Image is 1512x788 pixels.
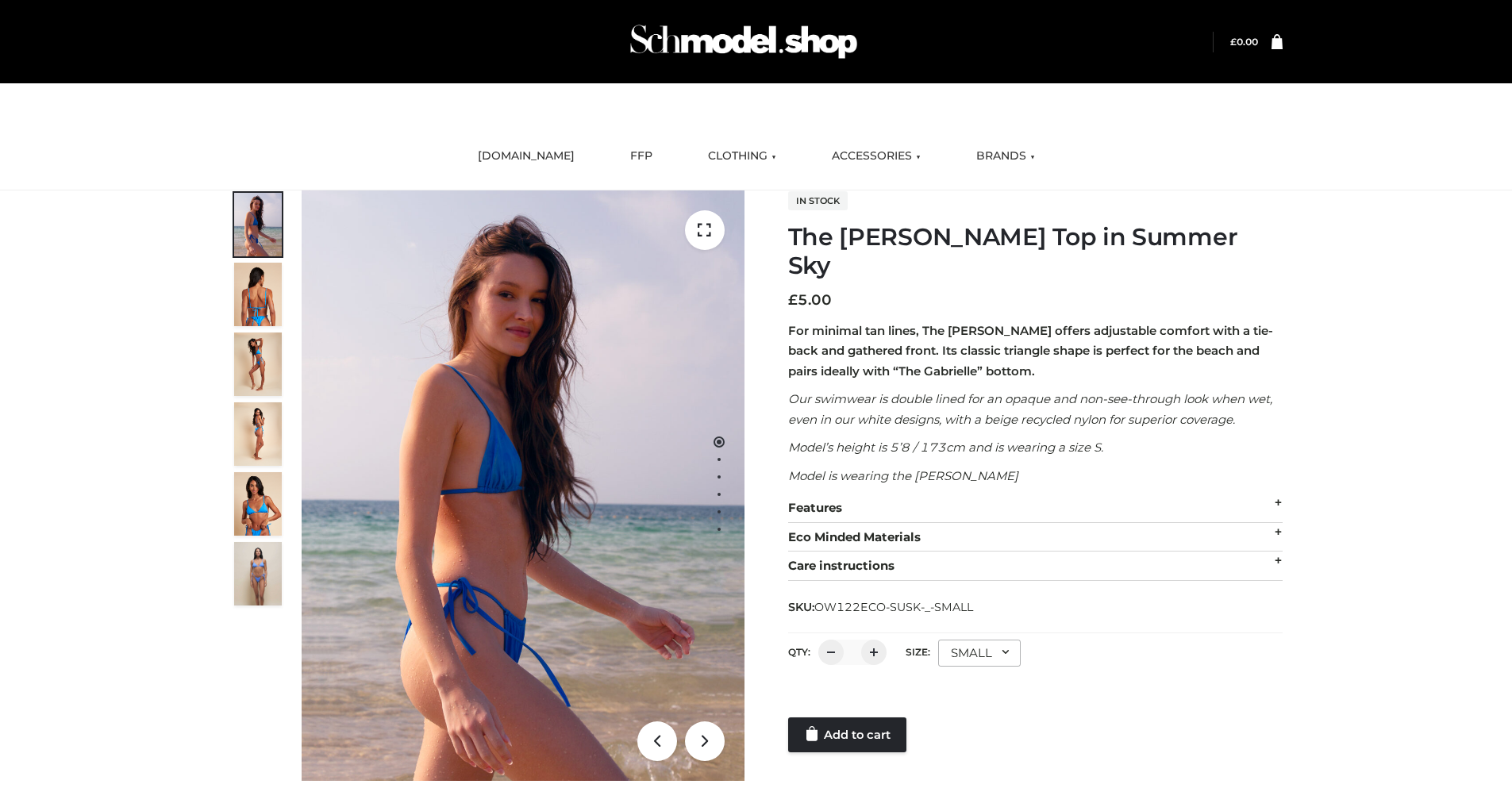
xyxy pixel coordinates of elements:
[788,717,906,752] a: Add to cart
[625,10,863,73] img: Schmodel Admin 964
[788,291,798,309] span: £
[234,402,282,466] img: 3.Alex-top_CN-1-1-2.jpg
[788,468,1018,483] em: Model is wearing the [PERSON_NAME]
[1230,36,1237,48] span: £
[234,472,282,536] img: 2.Alex-top_CN-1-1-2.jpg
[1230,36,1258,48] bdi: 0.00
[964,139,1047,174] a: BRANDS
[788,191,848,210] span: In stock
[302,190,744,781] img: 1.Alex-top_SS-1_4464b1e7-c2c9-4e4b-a62c-58381cd673c0 (1)
[906,646,930,658] label: Size:
[1230,36,1258,48] a: £0.00
[234,332,282,396] img: 4.Alex-top_CN-1-1-2.jpg
[788,223,1283,280] h1: The [PERSON_NAME] Top in Summer Sky
[788,598,975,617] span: SKU:
[788,291,832,309] bdi: 5.00
[788,494,1283,523] div: Features
[234,193,282,256] img: 1.Alex-top_SS-1_4464b1e7-c2c9-4e4b-a62c-58381cd673c0-1.jpg
[788,523,1283,552] div: Eco Minded Materials
[234,542,282,605] img: SSVC.jpg
[814,600,973,614] span: OW122ECO-SUSK-_-SMALL
[696,139,788,174] a: CLOTHING
[234,263,282,326] img: 5.Alex-top_CN-1-1_1-1.jpg
[788,646,810,658] label: QTY:
[938,640,1021,667] div: SMALL
[788,552,1283,581] div: Care instructions
[788,391,1272,427] em: Our swimwear is double lined for an opaque and non-see-through look when wet, even in our white d...
[466,139,587,174] a: [DOMAIN_NAME]
[788,323,1273,379] strong: For minimal tan lines, The [PERSON_NAME] offers adjustable comfort with a tie-back and gathered f...
[788,440,1103,455] em: Model’s height is 5’8 / 173cm and is wearing a size S.
[820,139,933,174] a: ACCESSORIES
[618,139,664,174] a: FFP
